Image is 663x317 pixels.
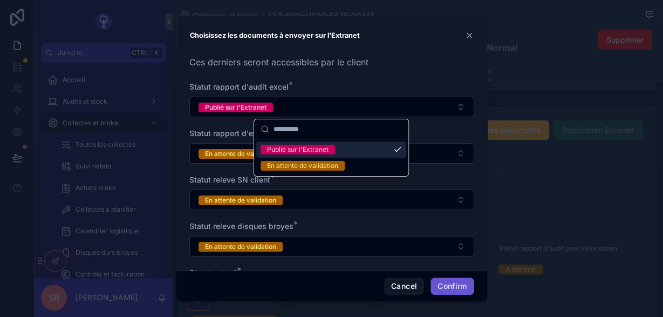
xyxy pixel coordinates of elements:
div: Suggestions [254,139,408,176]
div: Publié sur l'Extranet [267,145,329,154]
button: Confirm [430,278,474,295]
button: Select Button [189,97,474,117]
span: Statut rapport d'effacement [189,129,289,138]
div: En attente de validation [205,195,276,205]
div: En attente de validation [267,161,338,171]
button: Cancel [384,278,424,295]
span: Ces derniers seront accessibles par le client [189,57,368,68]
span: Statut releve disques broyes [189,221,293,231]
button: Select Button [189,190,474,210]
span: Statut releve SN client [189,175,270,184]
div: Publié sur l'Extranet [205,103,266,112]
span: Statut autre 1 [189,268,237,277]
span: Statut rapport d'audit excel [189,82,289,91]
button: Select Button [189,143,474,164]
h3: Choisissez les documents à envoyer sur l'Extranet [190,29,360,42]
div: En attente de validation [205,149,276,159]
div: En attente de validation [205,242,276,252]
button: Select Button [189,236,474,257]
